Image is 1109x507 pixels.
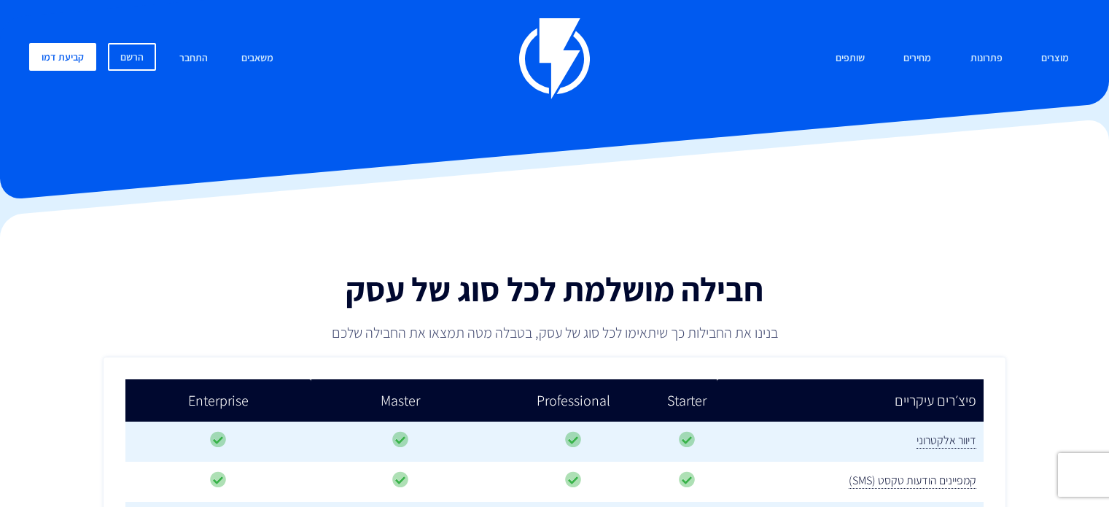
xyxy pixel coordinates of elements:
[168,43,219,74] a: התחבר
[230,43,284,74] a: משאבים
[125,379,311,422] td: Enterprise
[311,379,489,422] td: Master
[203,322,906,343] p: בנינו את החבילות כך שיתאימו לכל סוג של עסק, בטבלה מטה תמצאו את החבילה שלכם
[849,473,976,489] span: קמפיינים הודעות טקסט (SMS)
[108,43,156,71] a: הרשם
[29,43,96,71] a: קביעת דמו
[489,379,657,422] td: Professional
[717,379,984,422] td: פיצ׳רים עיקריים
[1030,43,1080,74] a: מוצרים
[960,43,1013,74] a: פתרונות
[657,379,716,422] td: Starter
[825,43,876,74] a: שותפים
[917,433,976,449] span: דיוור אלקטרוני
[203,271,906,307] h1: חבילה מושלמת לכל סוג של עסק
[892,43,942,74] a: מחירים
